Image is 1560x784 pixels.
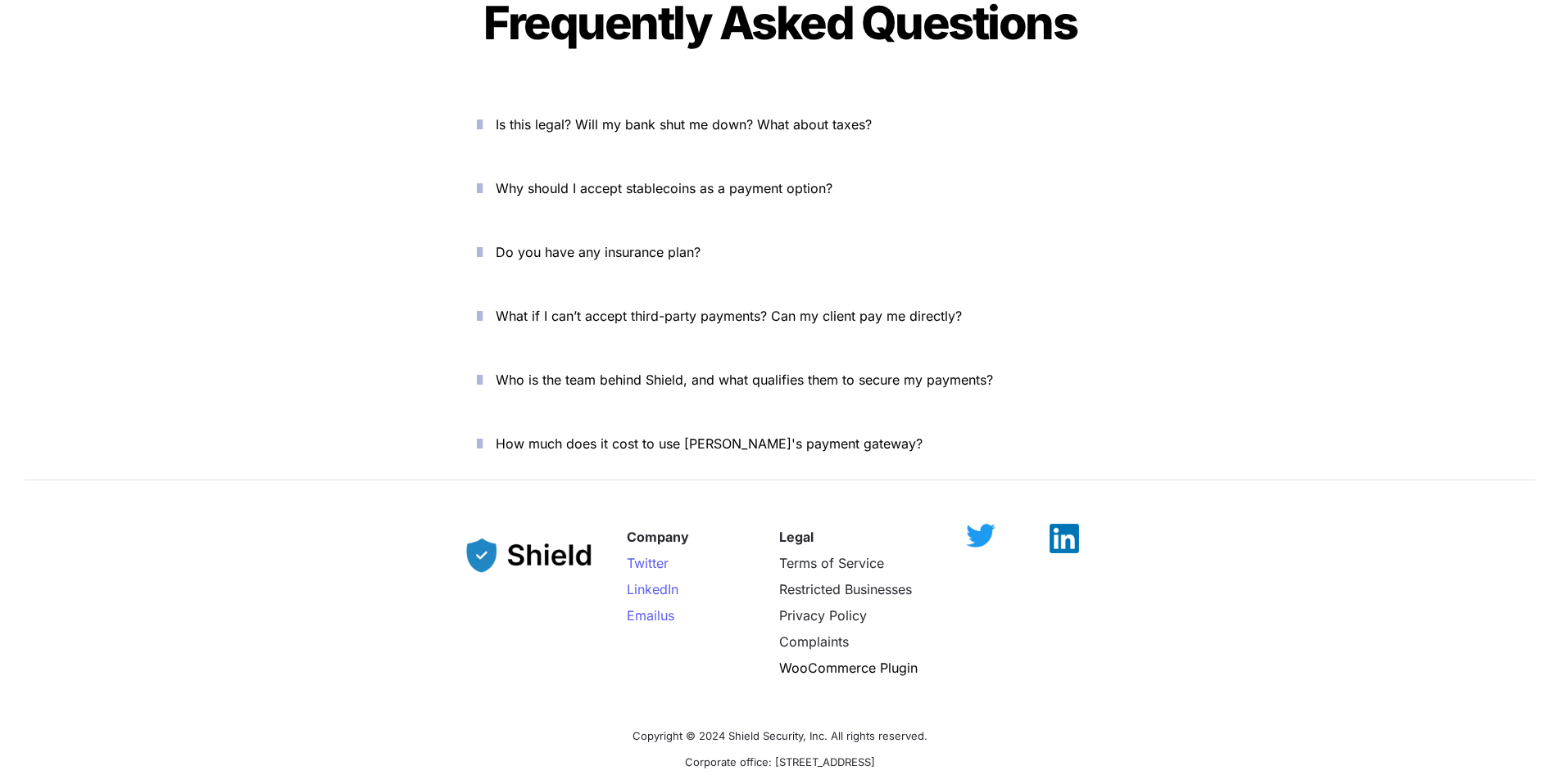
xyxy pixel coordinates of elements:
a: WooCommerce Plugin [779,660,918,676]
button: How much does it cost to use [PERSON_NAME]'s payment gateway? [452,418,1108,469]
button: Is this legal? Will my bank shut me down? What about taxes? [452,99,1108,150]
span: Why should I accept stablecoins as a payment option? [496,180,832,196]
span: Is this legal? Will my bank shut me down? What about taxes? [496,116,872,133]
a: Privacy Policy [779,607,867,624]
span: How much does it cost to use [PERSON_NAME]'s payment gateway? [496,435,923,452]
a: Complaints [779,633,849,650]
span: Copyright © 2024 Shield Security, Inc. All rights reserved. [633,729,927,742]
span: Do you have any insurance plan? [496,244,701,260]
span: What if I can’t accept third-party payments? Can my client pay me directly? [496,308,962,324]
button: Who is the team behind Shield, and what qualifies them to secure my payments? [452,354,1108,405]
button: Do you have any insurance plan? [452,227,1108,277]
span: Email [627,607,660,624]
span: Who is the team behind Shield, and what qualifies them to secure my payments? [496,372,993,388]
strong: Company [627,529,689,545]
strong: Legal [779,529,814,545]
span: us [660,607,674,624]
button: Why should I accept stablecoins as a payment option? [452,163,1108,214]
button: What if I can’t accept third-party payments? Can my client pay me directly? [452,291,1108,341]
a: Emailus [627,607,674,624]
a: Terms of Service [779,555,884,571]
a: LinkedIn [627,581,678,597]
a: Twitter [627,555,669,571]
a: Restricted Businesses [779,581,912,597]
span: Corporate office: [STREET_ADDRESS] [685,755,875,768]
